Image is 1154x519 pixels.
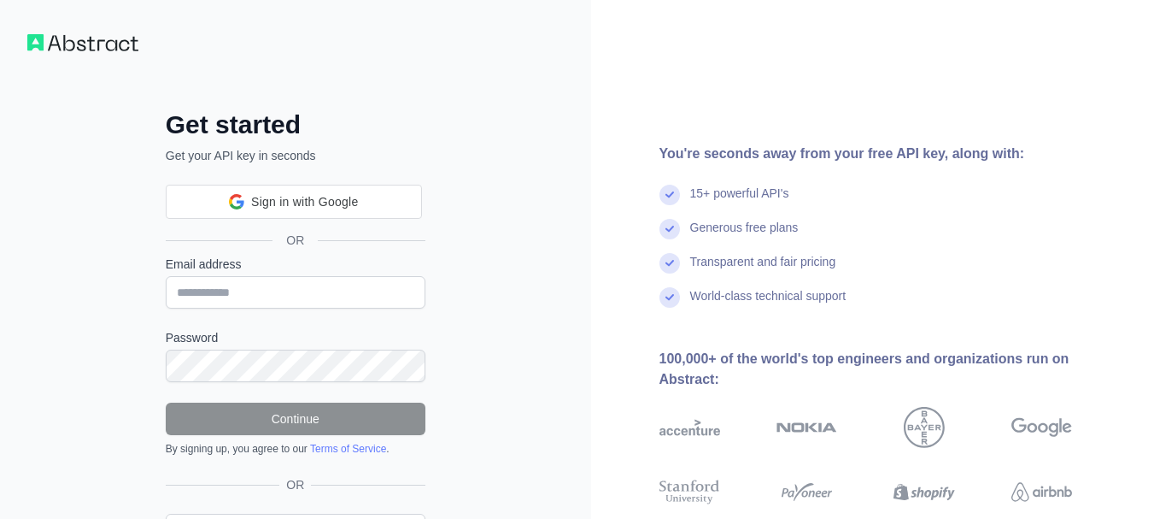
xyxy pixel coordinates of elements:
img: Workflow [27,34,138,51]
h2: Get started [166,109,425,140]
img: stanford university [659,477,720,508]
img: bayer [904,407,945,448]
img: check mark [659,185,680,205]
div: 15+ powerful API's [690,185,789,219]
img: accenture [659,407,720,448]
img: shopify [893,477,954,508]
span: OR [279,476,311,493]
img: payoneer [776,477,837,508]
div: 100,000+ of the world's top engineers and organizations run on Abstract: [659,349,1128,390]
div: Generous free plans [690,219,799,253]
p: Get your API key in seconds [166,147,425,164]
label: Email address [166,256,425,273]
img: airbnb [1011,477,1072,508]
div: World-class technical support [690,287,846,321]
img: check mark [659,253,680,274]
div: By signing up, you agree to our . [166,442,425,456]
button: Continue [166,403,425,435]
label: Password [166,329,425,346]
span: Sign in with Google [251,193,358,211]
img: check mark [659,287,680,308]
img: nokia [776,407,837,448]
div: Transparent and fair pricing [690,253,836,287]
div: You're seconds away from your free API key, along with: [659,144,1128,164]
a: Terms of Service [310,443,386,455]
div: Sign in with Google [166,185,422,219]
img: check mark [659,219,680,239]
span: OR [272,232,318,249]
img: google [1011,407,1072,448]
